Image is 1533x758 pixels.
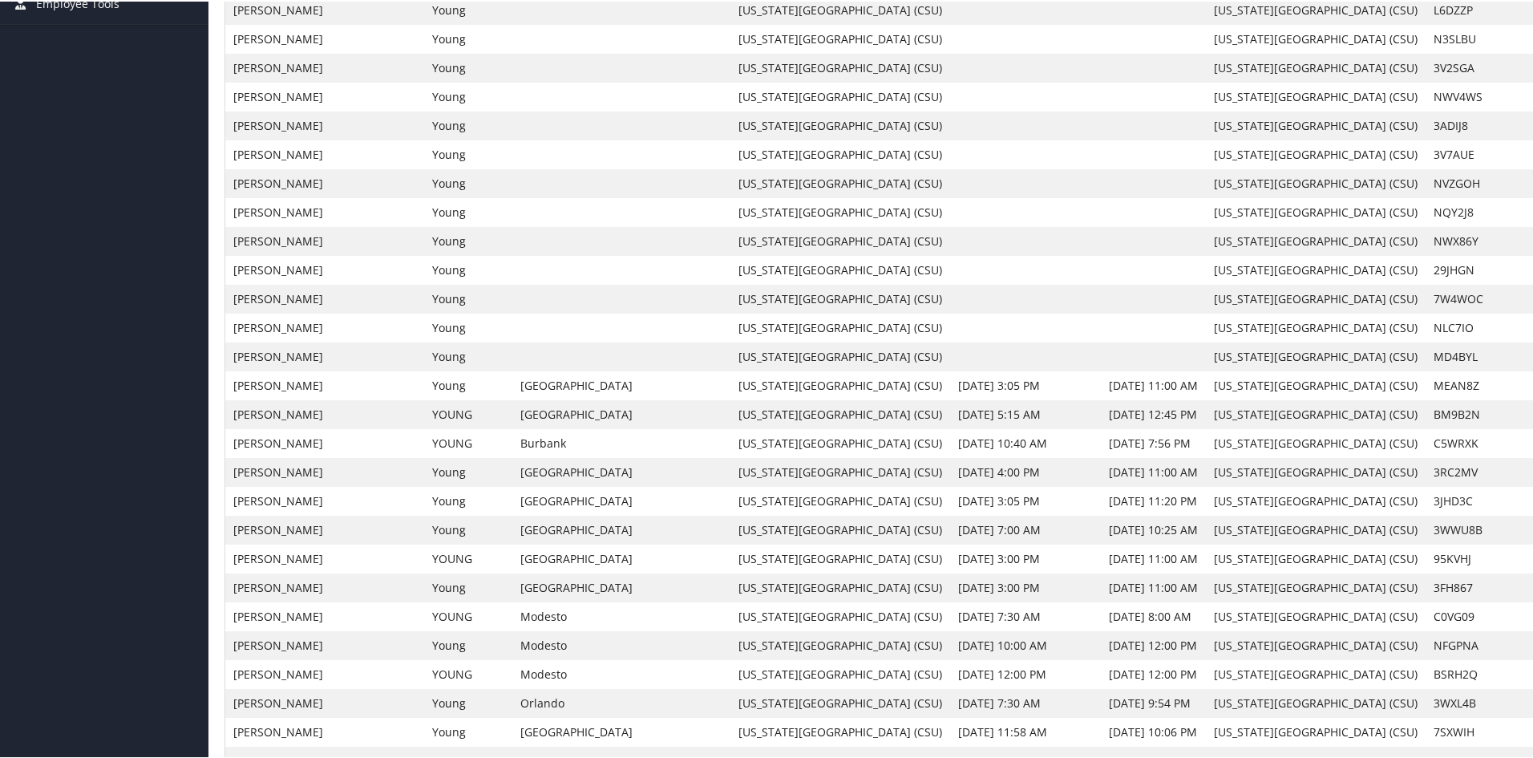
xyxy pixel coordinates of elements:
[225,716,424,745] td: [PERSON_NAME]
[1101,370,1206,399] td: [DATE] 11:00 AM
[225,168,424,197] td: [PERSON_NAME]
[730,341,950,370] td: [US_STATE][GEOGRAPHIC_DATA] (CSU)
[730,543,950,572] td: [US_STATE][GEOGRAPHIC_DATA] (CSU)
[1206,514,1426,543] td: [US_STATE][GEOGRAPHIC_DATA] (CSU)
[225,485,424,514] td: [PERSON_NAME]
[424,139,512,168] td: Young
[950,399,1101,428] td: [DATE] 5:15 AM
[225,139,424,168] td: [PERSON_NAME]
[225,687,424,716] td: [PERSON_NAME]
[424,312,512,341] td: Young
[1206,456,1426,485] td: [US_STATE][GEOGRAPHIC_DATA] (CSU)
[225,370,424,399] td: [PERSON_NAME]
[512,630,730,659] td: Modesto
[424,254,512,283] td: Young
[730,110,950,139] td: [US_STATE][GEOGRAPHIC_DATA] (CSU)
[1101,716,1206,745] td: [DATE] 10:06 PM
[512,514,730,543] td: [GEOGRAPHIC_DATA]
[730,514,950,543] td: [US_STATE][GEOGRAPHIC_DATA] (CSU)
[424,110,512,139] td: Young
[225,341,424,370] td: [PERSON_NAME]
[1206,543,1426,572] td: [US_STATE][GEOGRAPHIC_DATA] (CSU)
[730,23,950,52] td: [US_STATE][GEOGRAPHIC_DATA] (CSU)
[1206,572,1426,601] td: [US_STATE][GEOGRAPHIC_DATA] (CSU)
[950,370,1101,399] td: [DATE] 3:05 PM
[1206,225,1426,254] td: [US_STATE][GEOGRAPHIC_DATA] (CSU)
[1206,341,1426,370] td: [US_STATE][GEOGRAPHIC_DATA] (CSU)
[950,543,1101,572] td: [DATE] 3:00 PM
[1206,312,1426,341] td: [US_STATE][GEOGRAPHIC_DATA] (CSU)
[225,630,424,659] td: [PERSON_NAME]
[730,572,950,601] td: [US_STATE][GEOGRAPHIC_DATA] (CSU)
[225,312,424,341] td: [PERSON_NAME]
[950,428,1101,456] td: [DATE] 10:40 AM
[424,601,512,630] td: YOUNG
[730,283,950,312] td: [US_STATE][GEOGRAPHIC_DATA] (CSU)
[1101,399,1206,428] td: [DATE] 12:45 PM
[1101,659,1206,687] td: [DATE] 12:00 PM
[1206,630,1426,659] td: [US_STATE][GEOGRAPHIC_DATA] (CSU)
[512,601,730,630] td: Modesto
[1206,485,1426,514] td: [US_STATE][GEOGRAPHIC_DATA] (CSU)
[1206,716,1426,745] td: [US_STATE][GEOGRAPHIC_DATA] (CSU)
[950,601,1101,630] td: [DATE] 7:30 AM
[1206,659,1426,687] td: [US_STATE][GEOGRAPHIC_DATA] (CSU)
[1101,630,1206,659] td: [DATE] 12:00 PM
[225,52,424,81] td: [PERSON_NAME]
[512,370,730,399] td: [GEOGRAPHIC_DATA]
[1101,687,1206,716] td: [DATE] 9:54 PM
[950,630,1101,659] td: [DATE] 10:00 AM
[424,659,512,687] td: YOUNG
[512,716,730,745] td: [GEOGRAPHIC_DATA]
[1101,543,1206,572] td: [DATE] 11:00 AM
[1206,81,1426,110] td: [US_STATE][GEOGRAPHIC_DATA] (CSU)
[225,110,424,139] td: [PERSON_NAME]
[424,225,512,254] td: Young
[225,456,424,485] td: [PERSON_NAME]
[730,52,950,81] td: [US_STATE][GEOGRAPHIC_DATA] (CSU)
[225,428,424,456] td: [PERSON_NAME]
[424,81,512,110] td: Young
[225,254,424,283] td: [PERSON_NAME]
[1206,139,1426,168] td: [US_STATE][GEOGRAPHIC_DATA] (CSU)
[512,687,730,716] td: Orlando
[1101,456,1206,485] td: [DATE] 11:00 AM
[225,225,424,254] td: [PERSON_NAME]
[950,572,1101,601] td: [DATE] 3:00 PM
[1206,283,1426,312] td: [US_STATE][GEOGRAPHIC_DATA] (CSU)
[512,572,730,601] td: [GEOGRAPHIC_DATA]
[225,23,424,52] td: [PERSON_NAME]
[1101,572,1206,601] td: [DATE] 11:00 AM
[225,659,424,687] td: [PERSON_NAME]
[225,601,424,630] td: [PERSON_NAME]
[1101,601,1206,630] td: [DATE] 8:00 AM
[225,543,424,572] td: [PERSON_NAME]
[730,312,950,341] td: [US_STATE][GEOGRAPHIC_DATA] (CSU)
[730,81,950,110] td: [US_STATE][GEOGRAPHIC_DATA] (CSU)
[424,514,512,543] td: Young
[424,283,512,312] td: Young
[424,197,512,225] td: Young
[512,399,730,428] td: [GEOGRAPHIC_DATA]
[424,456,512,485] td: Young
[424,716,512,745] td: Young
[730,254,950,283] td: [US_STATE][GEOGRAPHIC_DATA] (CSU)
[730,428,950,456] td: [US_STATE][GEOGRAPHIC_DATA] (CSU)
[424,543,512,572] td: YOUNG
[730,399,950,428] td: [US_STATE][GEOGRAPHIC_DATA] (CSU)
[1101,485,1206,514] td: [DATE] 11:20 PM
[1206,168,1426,197] td: [US_STATE][GEOGRAPHIC_DATA] (CSU)
[730,456,950,485] td: [US_STATE][GEOGRAPHIC_DATA] (CSU)
[225,81,424,110] td: [PERSON_NAME]
[730,370,950,399] td: [US_STATE][GEOGRAPHIC_DATA] (CSU)
[1206,254,1426,283] td: [US_STATE][GEOGRAPHIC_DATA] (CSU)
[950,456,1101,485] td: [DATE] 4:00 PM
[1206,687,1426,716] td: [US_STATE][GEOGRAPHIC_DATA] (CSU)
[424,630,512,659] td: Young
[424,23,512,52] td: Young
[225,197,424,225] td: [PERSON_NAME]
[225,572,424,601] td: [PERSON_NAME]
[512,485,730,514] td: [GEOGRAPHIC_DATA]
[1206,601,1426,630] td: [US_STATE][GEOGRAPHIC_DATA] (CSU)
[424,687,512,716] td: Young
